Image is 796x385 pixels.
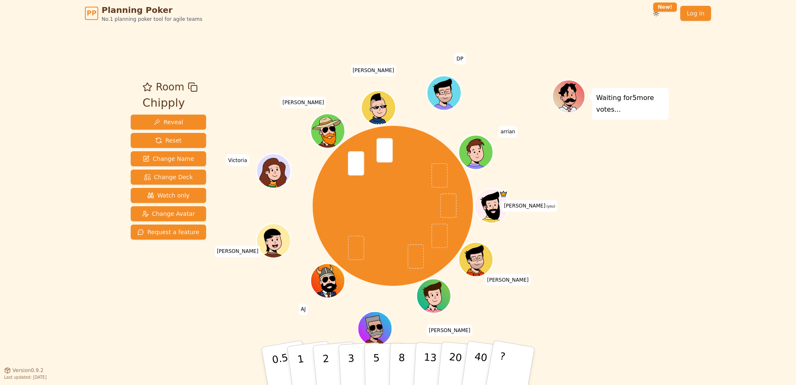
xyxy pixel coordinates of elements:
[131,170,206,185] button: Change Deck
[131,151,206,166] button: Change Name
[502,200,557,212] span: Click to change your name
[142,210,195,218] span: Change Avatar
[498,126,517,137] span: Click to change your name
[499,190,508,198] span: Mike is the host
[144,173,193,181] span: Change Deck
[142,95,197,112] div: Chipply
[475,190,508,222] button: Click to change your avatar
[4,367,44,374] button: Version0.9.2
[87,8,96,18] span: PP
[281,97,326,108] span: Click to change your name
[131,188,206,203] button: Watch only
[545,205,555,208] span: (you)
[102,16,202,22] span: No.1 planning poker tool for agile teams
[649,6,664,21] button: New!
[131,206,206,221] button: Change Avatar
[142,80,152,95] button: Add as favourite
[131,115,206,130] button: Reveal
[680,6,711,21] a: Log in
[143,155,194,163] span: Change Name
[147,191,190,200] span: Watch only
[596,92,664,115] p: Waiting for 5 more votes...
[155,136,182,145] span: Reset
[653,2,677,12] div: New!
[351,65,396,76] span: Click to change your name
[485,274,531,286] span: Click to change your name
[102,4,202,16] span: Planning Poker
[131,225,206,240] button: Request a feature
[156,80,184,95] span: Room
[226,155,249,166] span: Click to change your name
[12,367,44,374] span: Version 0.9.2
[298,303,308,315] span: Click to change your name
[137,228,199,236] span: Request a feature
[455,53,465,65] span: Click to change your name
[427,325,473,336] span: Click to change your name
[85,4,202,22] a: PPPlanning PokerNo.1 planning poker tool for agile teams
[215,245,261,257] span: Click to change your name
[154,118,183,126] span: Reveal
[4,375,47,380] span: Last updated: [DATE]
[131,133,206,148] button: Reset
